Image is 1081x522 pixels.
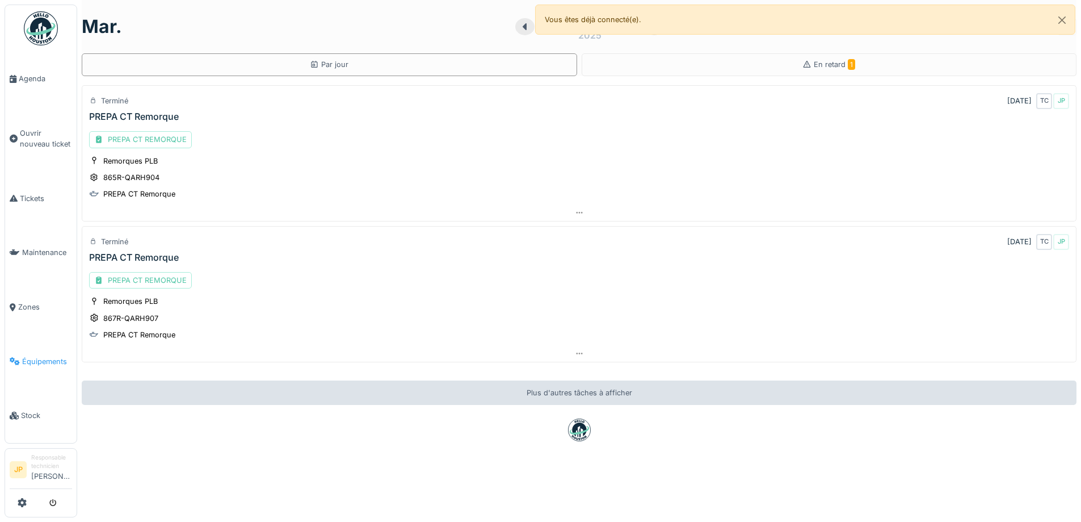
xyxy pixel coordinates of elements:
[89,272,192,289] div: PREPA CT REMORQUE
[31,453,72,471] div: Responsable technicien
[22,356,72,367] span: Équipements
[101,236,128,247] div: Terminé
[24,11,58,45] img: Badge_color-CXgf-gQk.svg
[10,453,72,489] a: JP Responsable technicien[PERSON_NAME]
[5,106,77,172] a: Ouvrir nouveau ticket
[1007,95,1032,106] div: [DATE]
[1007,236,1032,247] div: [DATE]
[103,189,175,199] div: PREPA CT Remorque
[103,296,158,307] div: Remorques PLB
[5,172,77,226] a: Tickets
[20,128,72,149] span: Ouvrir nouveau ticket
[1049,5,1075,35] button: Close
[578,28,602,42] div: 2025
[1053,93,1069,109] div: JP
[1036,234,1052,250] div: TC
[568,419,591,441] img: badge-BVDL4wpA.svg
[21,410,72,421] span: Stock
[848,59,855,70] span: 1
[103,313,158,324] div: 867R-QARH907
[18,302,72,312] span: Zones
[1036,93,1052,109] div: TC
[19,73,72,84] span: Agenda
[31,453,72,486] li: [PERSON_NAME]
[89,111,179,122] div: PREPA CT Remorque
[10,461,27,478] li: JP
[82,381,1076,405] div: Plus d'autres tâches à afficher
[22,247,72,258] span: Maintenance
[310,59,348,70] div: Par jour
[103,156,158,166] div: Remorques PLB
[5,335,77,389] a: Équipements
[89,252,179,263] div: PREPA CT Remorque
[82,16,122,37] h1: mar.
[5,225,77,280] a: Maintenance
[814,60,855,69] span: En retard
[20,193,72,204] span: Tickets
[89,131,192,148] div: PREPA CT REMORQUE
[1053,234,1069,250] div: JP
[103,329,175,340] div: PREPA CT Remorque
[535,5,1076,35] div: Vous êtes déjà connecté(e).
[101,95,128,106] div: Terminé
[103,172,159,183] div: 865R-QARH904
[5,280,77,335] a: Zones
[5,389,77,443] a: Stock
[5,52,77,106] a: Agenda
